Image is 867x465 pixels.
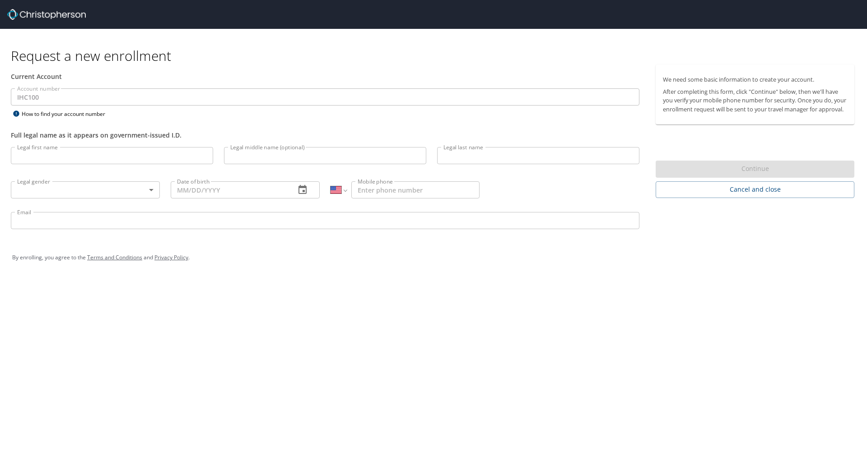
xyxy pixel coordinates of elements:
a: Privacy Policy [154,253,188,261]
div: Full legal name as it appears on government-issued I.D. [11,130,639,140]
h1: Request a new enrollment [11,47,862,64]
div: Current Account [11,72,639,81]
input: Enter phone number [351,181,480,198]
img: cbt logo [7,9,86,20]
a: Terms and Conditions [87,253,142,261]
input: MM/DD/YYYY [171,181,288,198]
div: By enrolling, you agree to the and . [12,246,855,269]
p: We need some basic information to create your account. [663,75,847,84]
div: How to find your account number [11,108,124,120]
p: After completing this form, click "Continue" below, then we'll have you verify your mobile phone ... [663,87,847,114]
span: Cancel and close [663,184,847,195]
button: Cancel and close [656,181,854,198]
div: ​ [11,181,160,198]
